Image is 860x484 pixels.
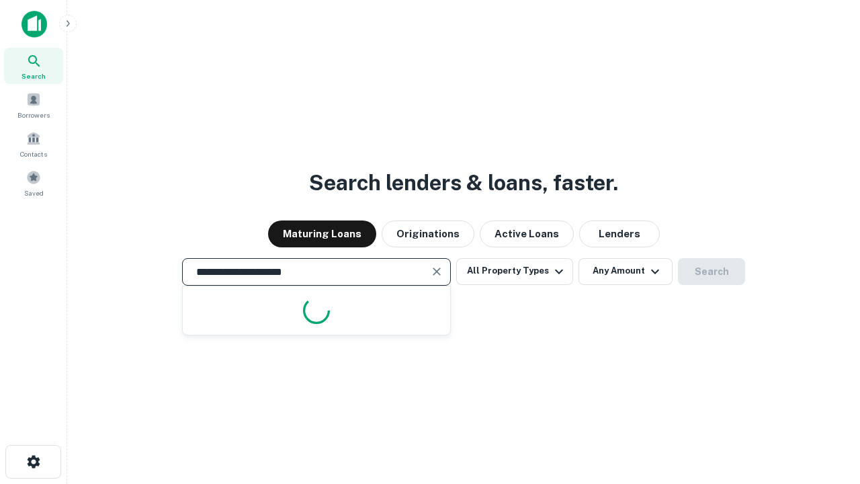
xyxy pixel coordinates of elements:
[268,220,376,247] button: Maturing Loans
[578,258,673,285] button: Any Amount
[4,87,63,123] a: Borrowers
[456,258,573,285] button: All Property Types
[4,126,63,162] a: Contacts
[21,71,46,81] span: Search
[793,376,860,441] iframe: Chat Widget
[579,220,660,247] button: Lenders
[480,220,574,247] button: Active Loans
[21,11,47,38] img: capitalize-icon.png
[309,167,618,199] h3: Search lenders & loans, faster.
[4,165,63,201] a: Saved
[4,48,63,84] a: Search
[24,188,44,198] span: Saved
[382,220,474,247] button: Originations
[427,262,446,281] button: Clear
[20,149,47,159] span: Contacts
[17,110,50,120] span: Borrowers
